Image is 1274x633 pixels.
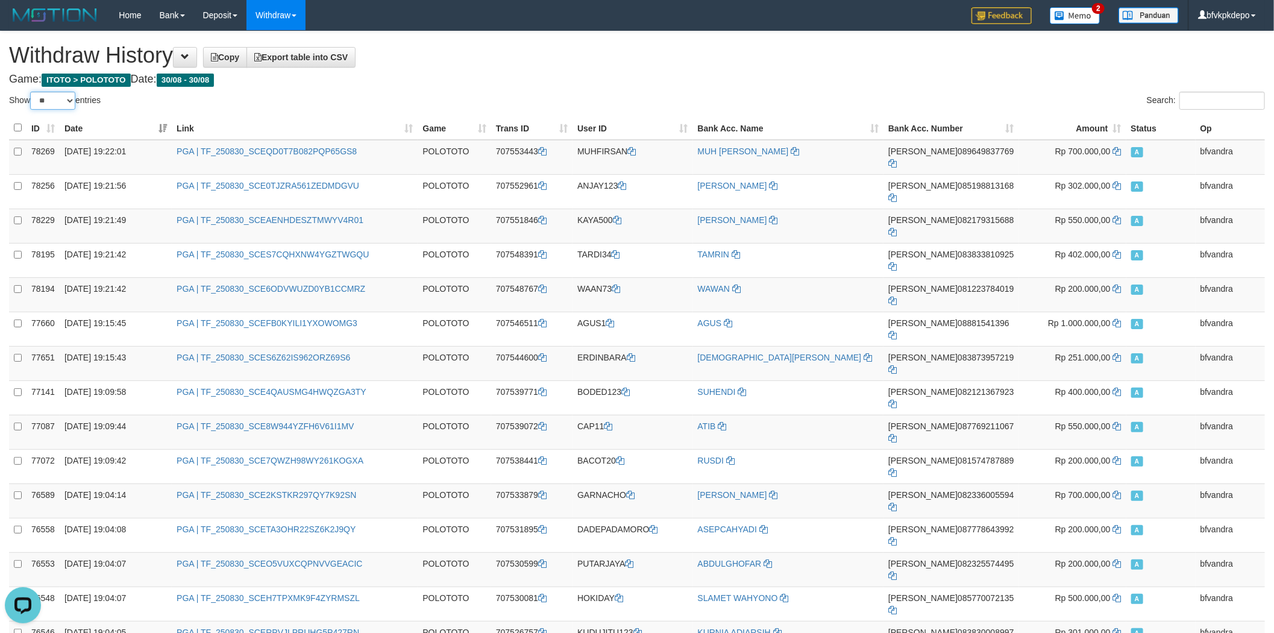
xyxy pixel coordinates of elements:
td: 707551846 [491,209,573,243]
img: Button%20Memo.svg [1050,7,1100,24]
td: [DATE] 19:21:49 [60,209,172,243]
td: bfvandra [1196,518,1265,552]
span: [PERSON_NAME] [888,387,958,397]
a: ASEPCAHYADI [698,524,758,534]
span: Rp 400.000,00 [1055,387,1111,397]
a: SLAMET WAHYONO [698,593,778,603]
span: [PERSON_NAME] [888,524,958,534]
td: POLOTOTO [418,415,491,449]
span: Approved - Marked by bfvandra [1131,388,1143,398]
td: 76589 [27,483,60,518]
td: 081574787889 [883,449,1019,483]
td: [DATE] 19:04:08 [60,518,172,552]
th: User ID: activate to sort column ascending [573,116,692,140]
th: Bank Acc. Number: activate to sort column ascending [883,116,1019,140]
td: 082179315688 [883,209,1019,243]
a: PGA | TF_250830_SCE0TJZRA561ZEDMDGVU [177,181,359,191]
td: 78229 [27,209,60,243]
label: Show entries [9,92,101,110]
td: 707530599 [491,552,573,587]
td: [DATE] 19:21:56 [60,174,172,209]
span: [PERSON_NAME] [888,593,958,603]
span: Approved - Marked by bfvandra [1131,250,1143,260]
td: POLOTOTO [418,449,491,483]
td: POLOTOTO [418,277,491,312]
td: 08881541396 [883,312,1019,346]
td: POLOTOTO [418,552,491,587]
span: 2 [1092,3,1105,14]
span: [PERSON_NAME] [888,353,958,362]
td: POLOTOTO [418,518,491,552]
td: POLOTOTO [418,174,491,209]
a: MUH [PERSON_NAME] [698,146,789,156]
a: PGA | TF_250830_SCE8W944YZFH6V61I1MV [177,421,354,431]
a: Export table into CSV [246,47,356,68]
span: Copy [211,52,239,62]
td: POLOTOTO [418,140,491,175]
td: POLOTOTO [418,243,491,277]
td: WAAN73 [573,277,692,312]
span: Rp 251.000,00 [1055,353,1111,362]
th: Link: activate to sort column ascending [172,116,418,140]
a: PGA | TF_250830_SCE4QAUSMG4HWQZGA3TY [177,387,366,397]
td: POLOTOTO [418,380,491,415]
td: ERDINBARA [573,346,692,380]
td: [DATE] 19:22:01 [60,140,172,175]
td: bfvandra [1196,587,1265,621]
td: PUTARJAYA [573,552,692,587]
a: PGA | TF_250830_SCEFB0KYILI1YXOWOMG3 [177,318,357,328]
span: Approved - Marked by bfvandra [1131,594,1143,604]
td: 083833810925 [883,243,1019,277]
td: 707546511 [491,312,573,346]
span: Rp 402.000,00 [1055,250,1111,259]
span: [PERSON_NAME] [888,146,958,156]
td: [DATE] 19:21:42 [60,243,172,277]
td: 707539072 [491,415,573,449]
img: MOTION_logo.png [9,6,101,24]
td: 707553443 [491,140,573,175]
a: Copy [203,47,247,68]
span: Rp 302.000,00 [1055,181,1111,191]
th: Trans ID: activate to sort column ascending [491,116,573,140]
td: 707548391 [491,243,573,277]
span: Rp 1.000.000,00 [1048,318,1111,328]
a: SUHENDI [698,387,736,397]
td: DADEPADAMORO [573,518,692,552]
td: ANJAY123 [573,174,692,209]
span: Approved - Marked by bfvandra [1131,181,1143,192]
input: Search: [1179,92,1265,110]
td: POLOTOTO [418,312,491,346]
a: PGA | TF_250830_SCE7QWZH98WY261KOGXA [177,456,363,465]
span: [PERSON_NAME] [888,318,958,328]
span: [PERSON_NAME] [888,490,958,500]
a: ATIB [698,421,716,431]
td: POLOTOTO [418,209,491,243]
a: PGA | TF_250830_SCETA3OHR22SZ6K2J9QY [177,524,356,534]
td: 707530081 [491,587,573,621]
span: ITOTO > POLOTOTO [42,74,131,87]
td: 78256 [27,174,60,209]
td: bfvandra [1196,312,1265,346]
th: ID: activate to sort column ascending [27,116,60,140]
td: POLOTOTO [418,587,491,621]
td: HOKIDAY [573,587,692,621]
td: 76553 [27,552,60,587]
td: POLOTOTO [418,483,491,518]
span: Rp 700.000,00 [1055,490,1111,500]
td: 78195 [27,243,60,277]
td: 77141 [27,380,60,415]
a: [PERSON_NAME] [698,215,767,225]
td: 77087 [27,415,60,449]
td: 087778643992 [883,518,1019,552]
span: Approved - Marked by bfvandra [1131,456,1143,467]
span: [PERSON_NAME] [888,456,958,465]
span: Approved - Marked by bfvandra [1131,559,1143,570]
button: Open LiveChat chat widget [5,5,41,41]
td: 77072 [27,449,60,483]
a: PGA | TF_250830_SCE2KSTKR297QY7K92SN [177,490,356,500]
a: PGA | TF_250830_SCEH7TPXMK9F4ZYRMSZL [177,593,360,603]
td: BODED123 [573,380,692,415]
td: bfvandra [1196,449,1265,483]
span: Rp 550.000,00 [1055,421,1111,431]
td: bfvandra [1196,380,1265,415]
